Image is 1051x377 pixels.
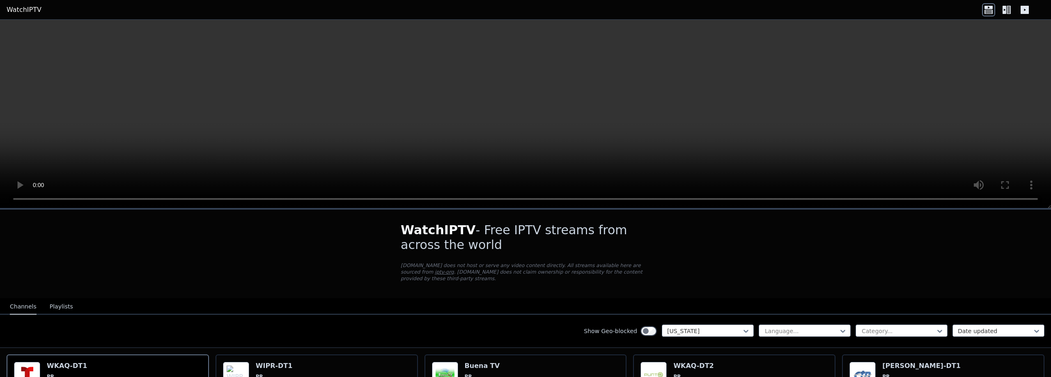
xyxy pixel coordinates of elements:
button: Playlists [50,299,73,315]
p: [DOMAIN_NAME] does not host or serve any video content directly. All streams available here are s... [401,262,650,282]
h6: WKAQ-DT1 [47,362,87,370]
a: iptv-org [435,269,454,275]
h1: - Free IPTV streams from across the world [401,223,650,252]
span: WatchIPTV [401,223,476,237]
h6: Buena TV [465,362,501,370]
h6: WIPR-DT1 [256,362,293,370]
h6: WKAQ-DT2 [673,362,714,370]
label: Show Geo-blocked [584,327,637,335]
a: WatchIPTV [7,5,41,15]
button: Channels [10,299,37,315]
h6: [PERSON_NAME]-DT1 [882,362,961,370]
